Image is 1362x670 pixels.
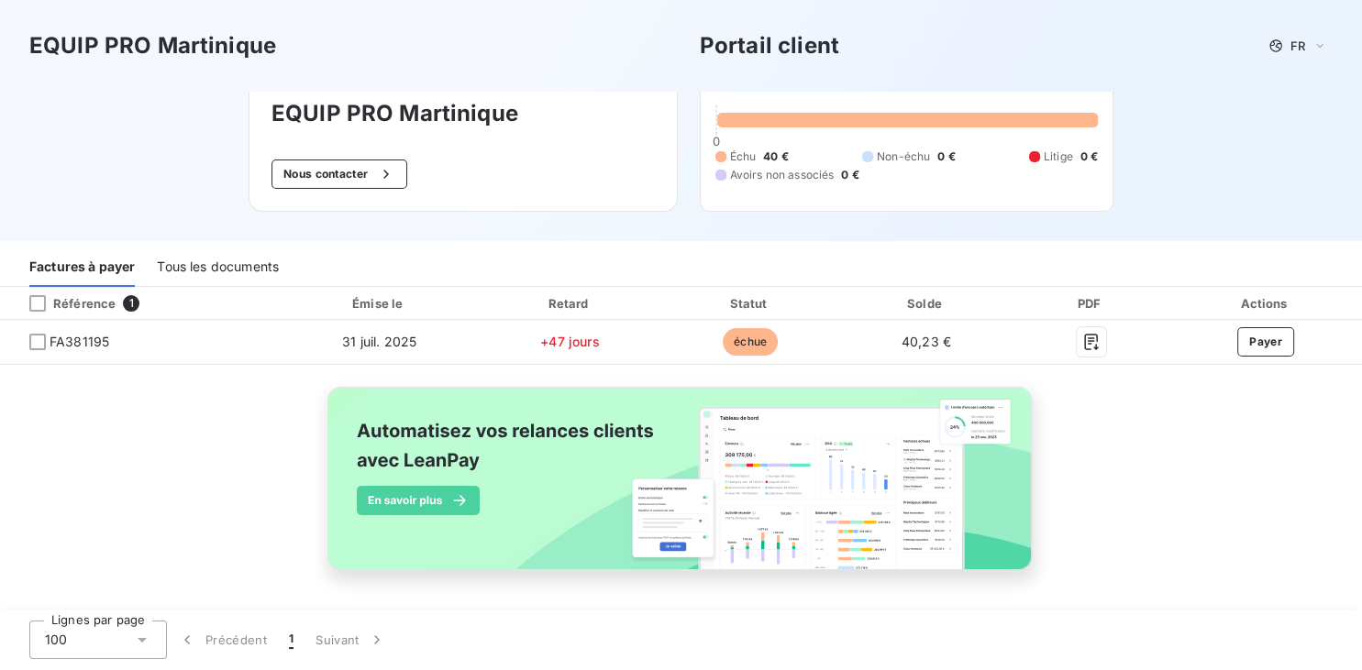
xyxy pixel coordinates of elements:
[1044,148,1073,165] span: Litige
[123,295,139,312] span: 1
[283,294,475,313] div: Émise le
[723,328,778,356] span: échue
[29,29,276,62] h3: EQUIP PRO Martinique
[1237,327,1294,357] button: Payer
[482,294,658,313] div: Retard
[937,148,955,165] span: 0 €
[15,295,116,312] div: Référence
[843,294,1009,313] div: Solde
[902,334,951,349] span: 40,23 €
[1173,294,1358,313] div: Actions
[730,148,757,165] span: Échu
[1080,148,1098,165] span: 0 €
[665,294,836,313] div: Statut
[157,248,279,287] div: Tous les documents
[763,148,789,165] span: 40 €
[271,159,407,189] button: Nous contacter
[540,334,599,349] span: +47 jours
[305,621,397,659] button: Suivant
[1017,294,1166,313] div: PDF
[278,621,305,659] button: 1
[730,167,835,183] span: Avoirs non associés
[311,376,1052,601] img: banner
[841,167,858,183] span: 0 €
[877,148,930,165] span: Non-échu
[700,29,839,62] h3: Portail client
[29,248,135,287] div: Factures à payer
[50,333,109,351] span: FA381195
[342,334,416,349] span: 31 juil. 2025
[167,621,278,659] button: Précédent
[271,97,655,130] h3: EQUIP PRO Martinique
[45,631,67,649] span: 100
[1290,38,1305,53] span: FR
[289,631,293,649] span: 1
[712,134,719,148] span: 0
